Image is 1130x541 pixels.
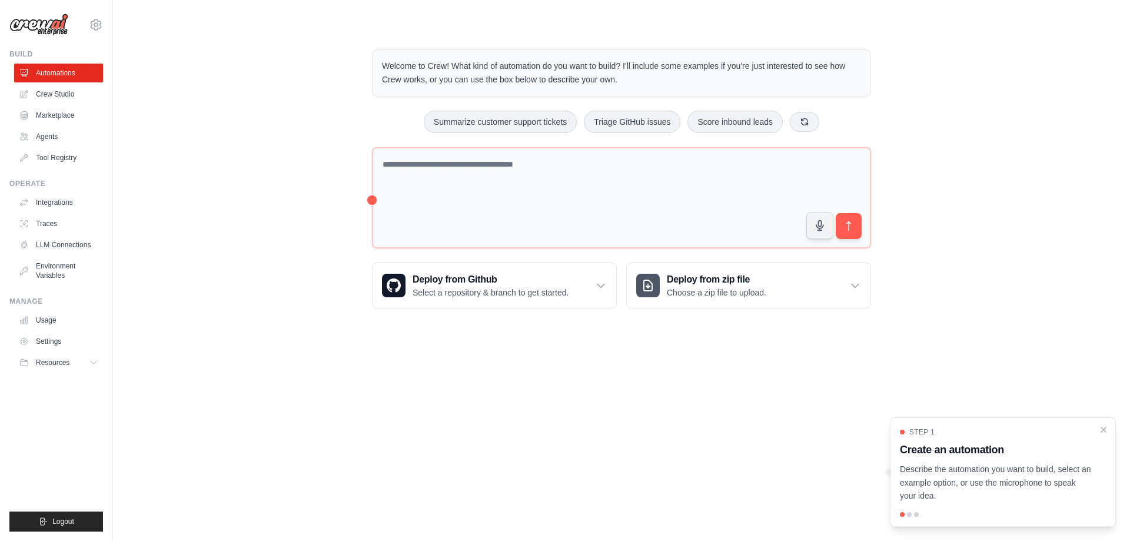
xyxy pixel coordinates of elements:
a: Marketplace [14,106,103,125]
h3: Deploy from zip file [667,273,766,287]
p: Describe the automation you want to build, select an example option, or use the microphone to spe... [900,463,1092,503]
a: Settings [14,332,103,351]
a: Usage [14,311,103,330]
img: Logo [9,14,68,36]
button: Score inbound leads [687,111,783,133]
button: Close walkthrough [1099,425,1108,434]
a: Integrations [14,193,103,212]
p: Welcome to Crew! What kind of automation do you want to build? I'll include some examples if you'... [382,59,861,87]
h3: Deploy from Github [413,273,569,287]
a: Crew Studio [14,85,103,104]
a: Traces [14,214,103,233]
span: Resources [36,358,69,367]
iframe: Chat Widget [1071,484,1130,541]
button: Logout [9,512,103,532]
div: Operate [9,179,103,188]
a: Automations [14,64,103,82]
div: Build [9,49,103,59]
h3: Create an automation [900,442,1092,458]
a: Tool Registry [14,148,103,167]
p: Select a repository & branch to get started. [413,287,569,298]
button: Resources [14,353,103,372]
a: Environment Variables [14,257,103,285]
div: Manage [9,297,103,306]
button: Summarize customer support tickets [424,111,577,133]
a: LLM Connections [14,235,103,254]
a: Agents [14,127,103,146]
button: Triage GitHub issues [584,111,680,133]
p: Choose a zip file to upload. [667,287,766,298]
span: Logout [52,517,74,526]
span: Step 1 [909,427,935,437]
